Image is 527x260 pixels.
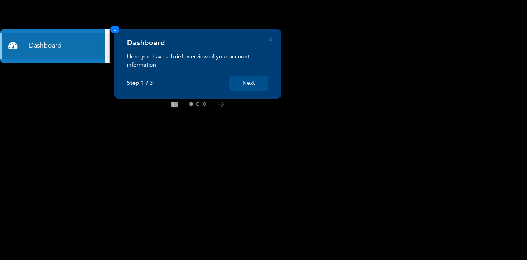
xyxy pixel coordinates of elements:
[127,80,153,87] p: Step 1 / 3
[127,53,268,69] p: Here you have a brief overview of your account information
[269,38,272,42] button: Close
[127,39,165,48] h4: Dashboard
[110,26,119,33] span: 1
[229,76,268,91] button: Next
